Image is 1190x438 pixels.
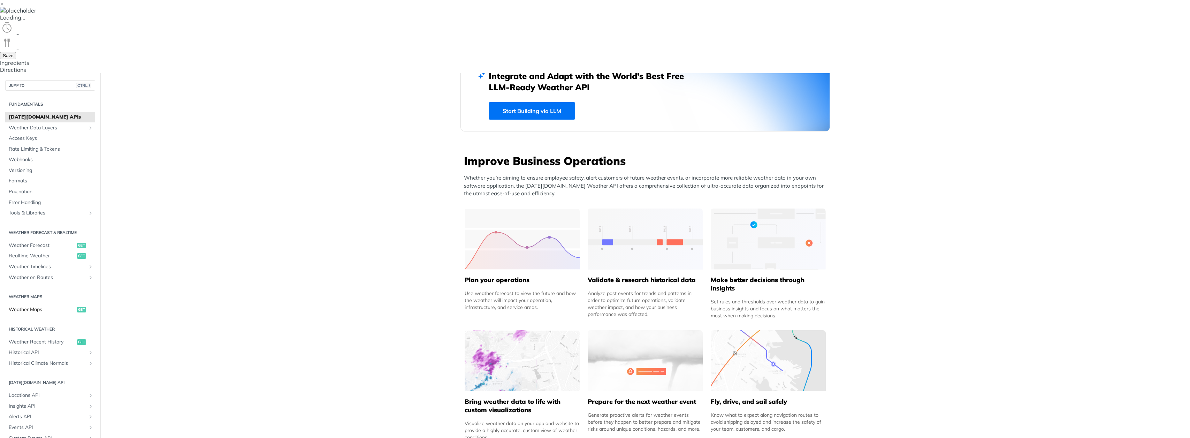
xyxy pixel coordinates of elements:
[5,379,95,386] h2: [DATE][DOMAIN_NAME] API
[15,29,20,36] span: ...
[5,187,95,197] a: Pagination
[711,398,826,406] h5: Fly, drive, and sail safely
[88,210,93,216] button: Show subpages for Tools & Libraries
[88,264,93,270] button: Show subpages for Weather Timelines
[9,188,93,195] span: Pagination
[9,424,86,431] span: Events API
[77,307,86,312] span: get
[5,272,95,283] a: Weather on RoutesShow subpages for Weather on Routes
[5,154,95,165] a: Webhooks
[5,165,95,176] a: Versioning
[465,209,580,270] img: 39565e8-group-4962x.svg
[711,330,826,391] img: 994b3d6-mask-group-32x.svg
[9,199,93,206] span: Error Handling
[711,298,826,319] div: Set rules and thresholds over weather data to gain business insights and focus on what matters th...
[5,358,95,369] a: Historical Climate NormalsShow subpages for Historical Climate Normals
[5,262,95,272] a: Weather TimelinesShow subpages for Weather Timelines
[5,390,95,401] a: Locations APIShow subpages for Locations API
[711,209,826,270] img: a22d113-group-496-32x.svg
[9,210,86,217] span: Tools & Libraries
[9,349,86,356] span: Historical API
[9,167,93,174] span: Versioning
[5,144,95,154] a: Rate Limiting & Tokens
[5,208,95,218] a: Tools & LibrariesShow subpages for Tools & Libraries
[5,197,95,208] a: Error Handling
[465,330,580,391] img: 4463876-group-4982x.svg
[9,263,86,270] span: Weather Timelines
[464,174,830,198] p: Whether you’re aiming to ensure employee safety, alert customers of future weather events, or inc...
[9,124,86,131] span: Weather Data Layers
[9,242,75,249] span: Weather Forecast
[88,361,93,366] button: Show subpages for Historical Climate Normals
[489,70,694,93] h2: Integrate and Adapt with the World’s Best Free LLM-Ready Weather API
[489,102,575,120] a: Start Building via LLM
[9,156,93,163] span: Webhooks
[588,411,703,432] div: Generate proactive alerts for weather events before they happen to better prepare and mitigate ri...
[5,411,95,422] a: Alerts APIShow subpages for Alerts API
[5,337,95,347] a: Weather Recent Historyget
[9,306,75,313] span: Weather Maps
[5,101,95,107] h2: Fundamentals
[588,330,703,391] img: 2c0a313-group-496-12x.svg
[9,403,86,410] span: Insights API
[88,125,93,131] button: Show subpages for Weather Data Layers
[5,240,95,251] a: Weather Forecastget
[711,411,826,432] div: Know what to expect along navigation routes to avoid shipping delayed and increase the safety of ...
[588,398,703,406] h5: Prepare for the next weather event
[9,274,86,281] span: Weather on Routes
[465,276,580,284] h5: Plan your operations
[464,153,830,168] h3: Improve Business Operations
[5,422,95,433] a: Events APIShow subpages for Events API
[5,347,95,358] a: Historical APIShow subpages for Historical API
[9,146,93,153] span: Rate Limiting & Tokens
[5,80,95,91] button: JUMP TOCTRL-/
[5,176,95,186] a: Formats
[711,276,826,293] h5: Make better decisions through insights
[5,251,95,261] a: Realtime Weatherget
[77,339,86,345] span: get
[88,414,93,420] button: Show subpages for Alerts API
[5,401,95,411] a: Insights APIShow subpages for Insights API
[77,243,86,248] span: get
[9,135,93,142] span: Access Keys
[77,253,86,259] span: get
[88,403,93,409] button: Show subpages for Insights API
[9,178,93,184] span: Formats
[9,339,75,346] span: Weather Recent History
[76,83,91,88] span: CTRL-/
[9,360,86,367] span: Historical Climate Normals
[5,229,95,236] h2: Weather Forecast & realtime
[588,290,703,318] div: Analyze past events for trends and patterns in order to optimize future operations, validate weat...
[5,133,95,144] a: Access Keys
[15,45,20,52] span: ...
[588,276,703,284] h5: Validate & research historical data
[5,326,95,332] h2: Historical Weather
[5,112,95,122] a: [DATE][DOMAIN_NAME] APIs
[5,123,95,133] a: Weather Data LayersShow subpages for Weather Data Layers
[9,114,93,121] span: [DATE][DOMAIN_NAME] APIs
[88,350,93,355] button: Show subpages for Historical API
[9,413,86,420] span: Alerts API
[88,275,93,280] button: Show subpages for Weather on Routes
[465,290,580,311] div: Use weather forecast to view the future and how the weather will impact your operation, infrastru...
[465,398,580,414] h5: Bring weather data to life with custom visualizations
[5,294,95,300] h2: Weather Maps
[9,392,86,399] span: Locations API
[88,393,93,398] button: Show subpages for Locations API
[588,209,703,270] img: 13d7ca0-group-496-2.svg
[5,304,95,315] a: Weather Mapsget
[9,252,75,259] span: Realtime Weather
[88,425,93,430] button: Show subpages for Events API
